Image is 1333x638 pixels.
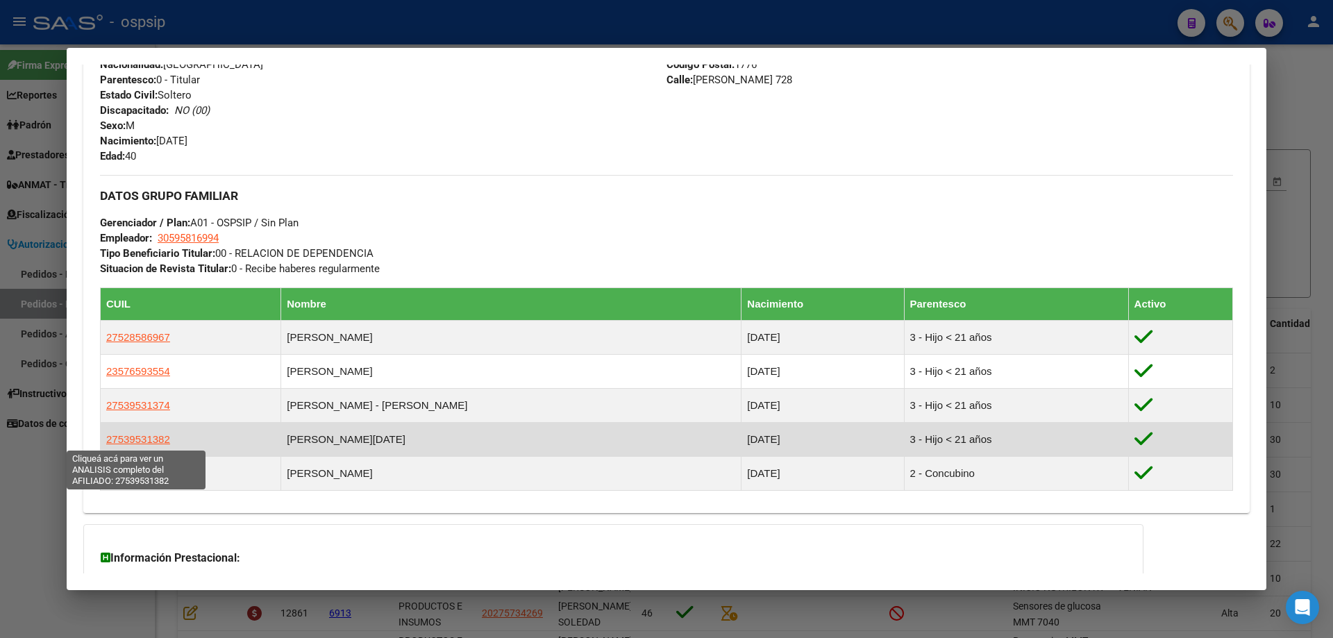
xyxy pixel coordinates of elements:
[100,119,135,132] span: M
[666,74,792,86] span: [PERSON_NAME] 728
[281,457,741,491] td: [PERSON_NAME]
[741,423,904,457] td: [DATE]
[100,135,187,147] span: [DATE]
[1286,591,1319,624] div: Open Intercom Messenger
[741,288,904,321] th: Nacimiento
[106,365,170,377] span: 23576593554
[100,135,156,147] strong: Nacimiento:
[281,321,741,355] td: [PERSON_NAME]
[100,119,126,132] strong: Sexo:
[101,288,281,321] th: CUIL
[904,457,1128,491] td: 2 - Concubino
[100,89,192,101] span: Soltero
[158,232,219,244] span: 30595816994
[174,104,210,117] i: NO (00)
[106,331,170,343] span: 27528586967
[904,288,1128,321] th: Parentesco
[281,423,741,457] td: [PERSON_NAME][DATE]
[101,550,1126,566] h3: Información Prestacional:
[281,355,741,389] td: [PERSON_NAME]
[741,389,904,423] td: [DATE]
[100,217,190,229] strong: Gerenciador / Plan:
[281,389,741,423] td: [PERSON_NAME] - [PERSON_NAME]
[1128,288,1232,321] th: Activo
[666,58,757,71] span: 1776
[904,389,1128,423] td: 3 - Hijo < 21 años
[281,288,741,321] th: Nombre
[100,232,152,244] strong: Empleador:
[741,321,904,355] td: [DATE]
[100,262,380,275] span: 0 - Recibe haberes regularmente
[106,467,170,479] span: 23316929974
[100,58,163,71] strong: Nacionalidad:
[100,262,231,275] strong: Situacion de Revista Titular:
[904,355,1128,389] td: 3 - Hijo < 21 años
[904,321,1128,355] td: 3 - Hijo < 21 años
[666,58,735,71] strong: Código Postal:
[741,457,904,491] td: [DATE]
[100,150,125,162] strong: Edad:
[100,74,200,86] span: 0 - Titular
[100,104,169,117] strong: Discapacitado:
[100,188,1233,203] h3: DATOS GRUPO FAMILIAR
[100,58,263,71] span: [GEOGRAPHIC_DATA]
[741,355,904,389] td: [DATE]
[100,150,136,162] span: 40
[100,247,215,260] strong: Tipo Beneficiario Titular:
[100,247,374,260] span: 00 - RELACION DE DEPENDENCIA
[100,89,158,101] strong: Estado Civil:
[100,217,299,229] span: A01 - OSPSIP / Sin Plan
[666,74,693,86] strong: Calle:
[106,433,170,445] span: 27539531382
[106,399,170,411] span: 27539531374
[904,423,1128,457] td: 3 - Hijo < 21 años
[100,74,156,86] strong: Parentesco:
